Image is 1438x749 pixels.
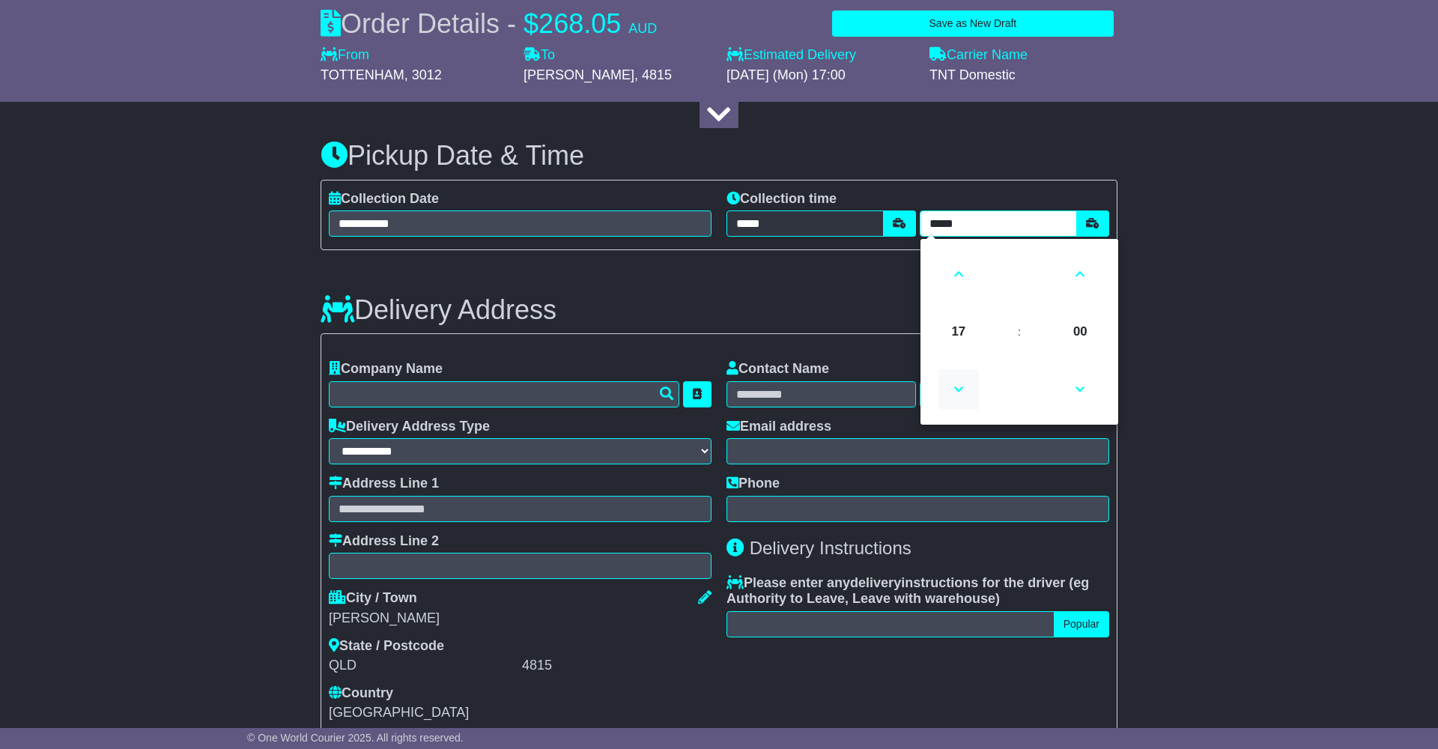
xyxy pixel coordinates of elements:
[1058,363,1102,416] a: Decrement Minute
[936,363,980,416] a: Decrement Hour
[329,638,444,655] label: State / Postcode
[832,10,1114,37] button: Save as New Draft
[321,47,369,64] label: From
[850,575,901,590] span: delivery
[329,590,417,607] label: City / Town
[522,658,712,674] div: 4815
[329,361,443,377] label: Company Name
[321,295,556,325] h3: Delivery Address
[329,705,469,720] span: [GEOGRAPHIC_DATA]
[750,538,911,558] span: Delivery Instructions
[936,247,980,301] a: Increment Hour
[321,67,404,82] span: TOTTENHAM
[929,47,1028,64] label: Carrier Name
[329,419,490,435] label: Delivery Address Type
[1058,247,1102,301] a: Increment Minute
[524,67,634,82] span: [PERSON_NAME]
[247,732,464,744] span: © One World Courier 2025. All rights reserved.
[321,141,1117,171] h3: Pickup Date & Time
[726,67,914,84] div: [DATE] (Mon) 17:00
[726,575,1089,607] span: eg Authority to Leave, Leave with warehouse
[329,533,439,550] label: Address Line 2
[726,47,914,64] label: Estimated Delivery
[1054,611,1109,637] button: Popular
[524,8,539,39] span: $
[726,419,831,435] label: Email address
[329,658,518,674] div: QLD
[329,476,439,492] label: Address Line 1
[726,575,1109,607] label: Please enter any instructions for the driver ( )
[938,312,979,352] span: Pick Hour
[929,67,1117,84] div: TNT Domestic
[634,67,672,82] span: , 4815
[321,7,657,40] div: Order Details -
[329,685,393,702] label: Country
[726,476,780,492] label: Phone
[726,191,837,207] label: Collection time
[329,191,439,207] label: Collection Date
[539,8,621,39] span: 268.05
[726,361,829,377] label: Contact Name
[524,47,555,64] label: To
[1060,312,1100,352] span: Pick Minute
[628,21,657,36] span: AUD
[329,610,712,627] div: [PERSON_NAME]
[404,67,442,82] span: , 3012
[993,306,1045,357] td: :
